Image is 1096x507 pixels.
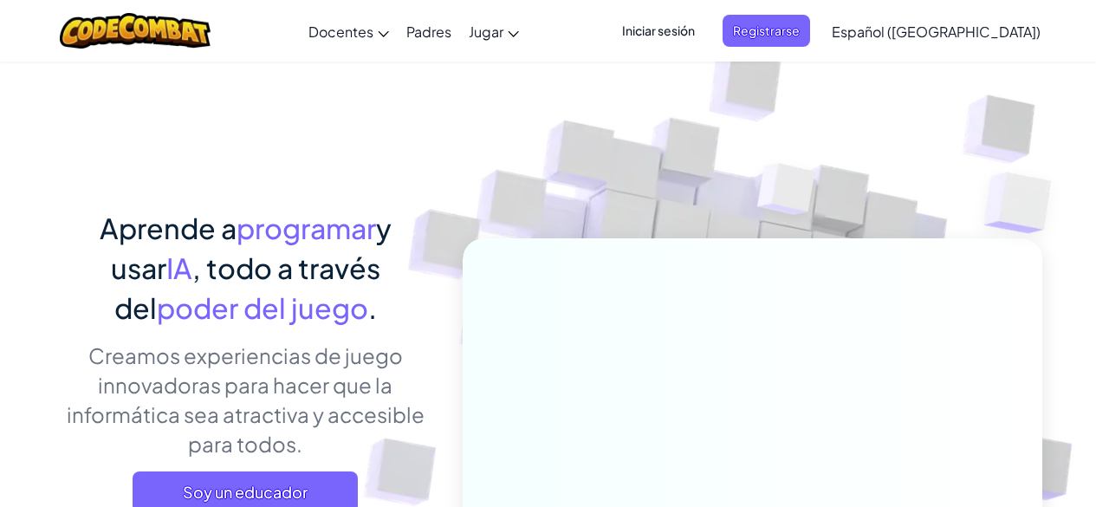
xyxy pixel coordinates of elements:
[308,23,373,41] font: Docentes
[460,8,528,55] a: Jugar
[237,211,376,245] font: programar
[823,8,1049,55] a: Español ([GEOGRAPHIC_DATA])
[183,482,308,502] font: Soy un educador
[406,23,451,41] font: Padres
[723,15,810,47] button: Registrarse
[622,23,695,38] font: Iniciar sesión
[832,23,1041,41] font: Español ([GEOGRAPHIC_DATA])
[733,23,800,38] font: Registrarse
[100,211,237,245] font: Aprende a
[300,8,398,55] a: Docentes
[114,250,380,325] font: , todo a través del
[67,342,425,457] font: Creamos experiencias de juego innovadoras para hacer que la informática sea atractiva y accesible...
[157,290,368,325] font: poder del juego
[60,13,211,49] img: Logotipo de CodeCombat
[469,23,503,41] font: Jugar
[398,8,460,55] a: Padres
[368,290,377,325] font: .
[724,129,849,258] img: Cubos superpuestos
[612,15,705,47] button: Iniciar sesión
[166,250,192,285] font: IA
